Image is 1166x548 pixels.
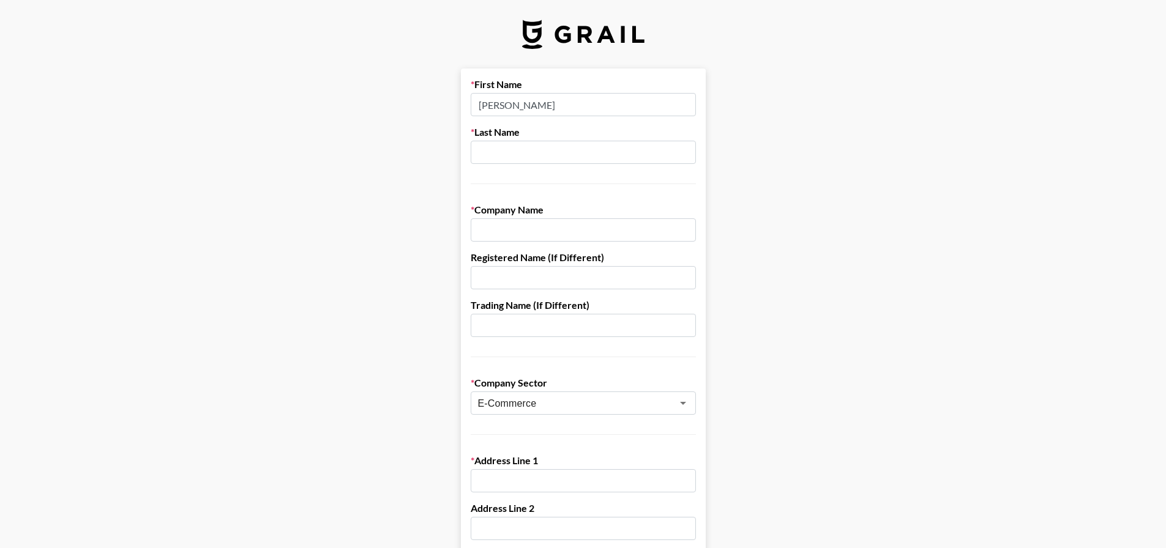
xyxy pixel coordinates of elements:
[471,299,696,311] label: Trading Name (If Different)
[471,126,696,138] label: Last Name
[471,78,696,91] label: First Name
[471,502,696,514] label: Address Line 2
[471,377,696,389] label: Company Sector
[471,454,696,467] label: Address Line 1
[522,20,645,49] img: Grail Talent Logo
[471,204,696,216] label: Company Name
[471,251,696,264] label: Registered Name (If Different)
[675,394,692,412] button: Open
